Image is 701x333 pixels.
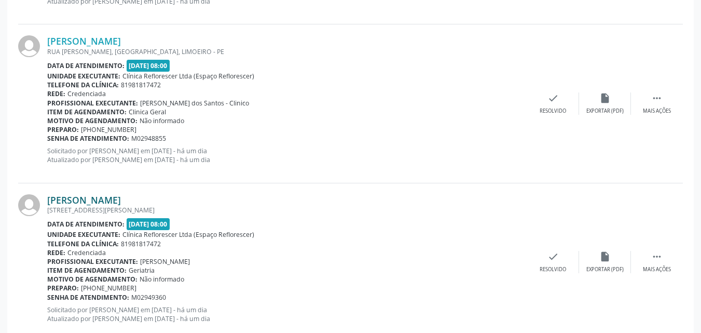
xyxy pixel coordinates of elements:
i: insert_drive_file [599,92,611,104]
i: check [547,251,559,262]
b: Telefone da clínica: [47,239,119,248]
b: Preparo: [47,125,79,134]
span: M02949360 [131,293,166,302]
b: Motivo de agendamento: [47,275,138,284]
a: [PERSON_NAME] [47,35,121,47]
span: Clinica Geral [129,108,166,116]
div: RUA [PERSON_NAME], [GEOGRAPHIC_DATA], LIMOEIRO - PE [47,47,527,56]
b: Data de atendimento: [47,61,125,70]
b: Unidade executante: [47,230,120,239]
p: Solicitado por [PERSON_NAME] em [DATE] - há um dia Atualizado por [PERSON_NAME] em [DATE] - há um... [47,305,527,323]
b: Unidade executante: [47,72,120,81]
span: Não informado [140,275,184,284]
b: Preparo: [47,284,79,292]
span: 81981817472 [121,239,161,248]
img: img [18,194,40,216]
span: Clínica Reflorescer Ltda (Espaço Reflorescer) [122,72,254,81]
b: Profissional executante: [47,99,138,108]
span: Geriatria [129,266,155,275]
span: Credenciada [67,89,106,98]
span: Clínica Reflorescer Ltda (Espaço Reflorescer) [122,230,254,239]
div: Resolvido [540,108,566,115]
span: Credenciada [67,248,106,257]
div: Exportar (PDF) [586,266,624,273]
span: [DATE] 08:00 [127,218,170,230]
b: Data de atendimento: [47,220,125,229]
span: Não informado [140,116,184,125]
span: M02948855 [131,134,166,143]
a: [PERSON_NAME] [47,194,121,206]
span: [DATE] 08:00 [127,60,170,72]
b: Senha de atendimento: [47,293,129,302]
b: Item de agendamento: [47,266,127,275]
b: Motivo de agendamento: [47,116,138,125]
div: Mais ações [643,266,671,273]
b: Senha de atendimento: [47,134,129,143]
b: Rede: [47,89,65,98]
span: 81981817472 [121,81,161,89]
i:  [651,92,663,104]
span: [PERSON_NAME] dos Santos - Clinico [140,99,249,108]
i: insert_drive_file [599,251,611,262]
i:  [651,251,663,262]
div: Mais ações [643,108,671,115]
div: Resolvido [540,266,566,273]
span: [PHONE_NUMBER] [81,284,136,292]
div: [STREET_ADDRESS][PERSON_NAME] [47,206,527,215]
img: img [18,35,40,57]
b: Rede: [47,248,65,257]
div: Exportar (PDF) [586,108,624,115]
span: [PHONE_NUMBER] [81,125,136,134]
p: Solicitado por [PERSON_NAME] em [DATE] - há um dia Atualizado por [PERSON_NAME] em [DATE] - há um... [47,146,527,164]
span: [PERSON_NAME] [140,257,190,266]
b: Telefone da clínica: [47,81,119,89]
b: Profissional executante: [47,257,138,266]
i: check [547,92,559,104]
b: Item de agendamento: [47,108,127,116]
